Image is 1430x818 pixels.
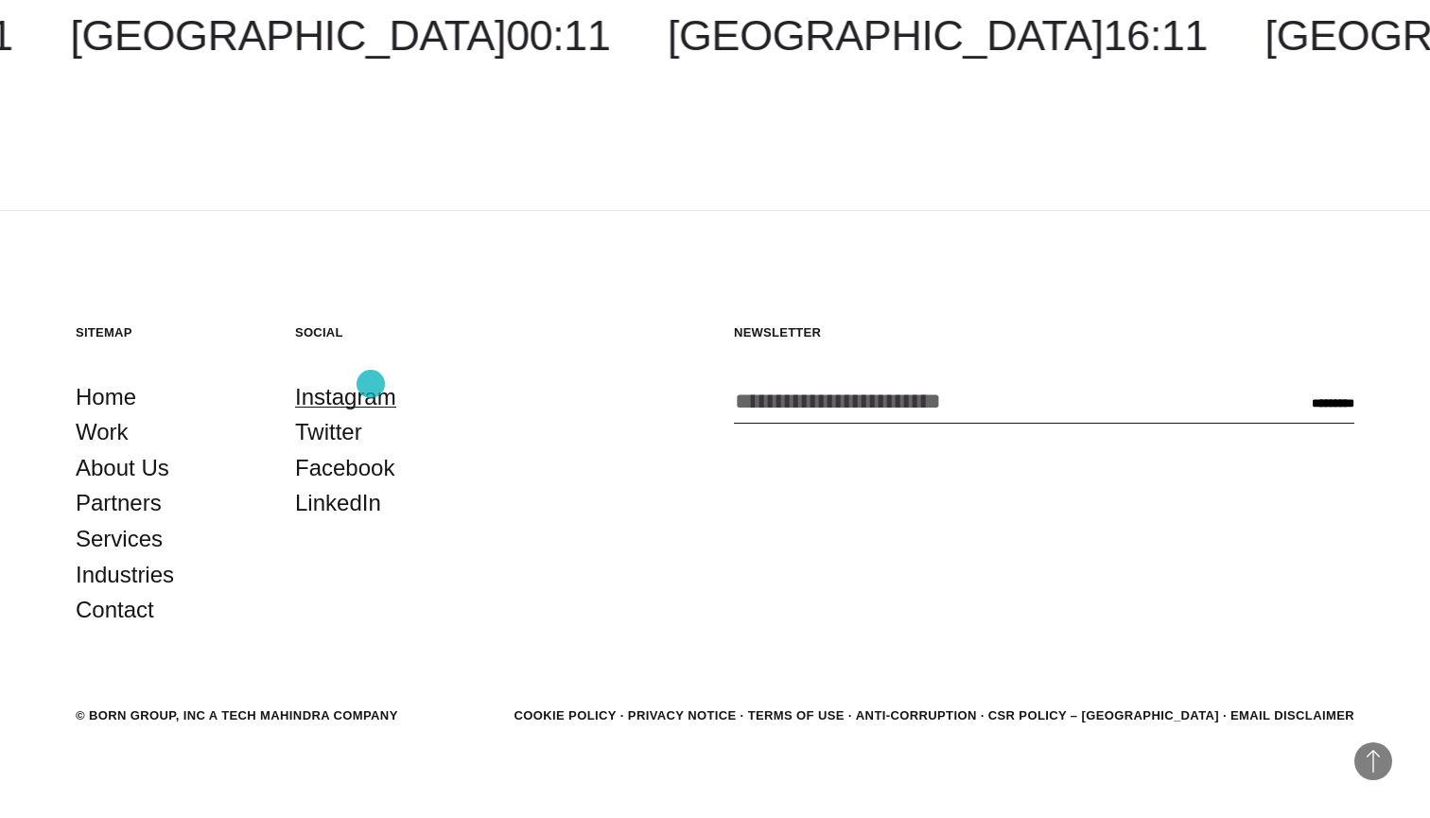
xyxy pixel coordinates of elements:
[295,450,394,486] a: Facebook
[1354,742,1392,780] button: Back to Top
[70,11,610,60] a: [GEOGRAPHIC_DATA]00:11
[76,557,174,593] a: Industries
[295,379,396,415] a: Instagram
[76,324,257,340] h5: Sitemap
[856,708,977,722] a: Anti-Corruption
[506,11,610,60] span: 00:11
[668,11,1208,60] a: [GEOGRAPHIC_DATA]16:11
[76,450,169,486] a: About Us
[295,485,381,521] a: LinkedIn
[295,324,477,340] h5: Social
[76,485,162,521] a: Partners
[748,708,845,722] a: Terms of Use
[628,708,737,722] a: Privacy Notice
[1104,11,1208,60] span: 16:11
[76,521,163,557] a: Services
[76,706,398,725] div: © BORN GROUP, INC A Tech Mahindra Company
[988,708,1219,722] a: CSR POLICY – [GEOGRAPHIC_DATA]
[734,324,1354,340] h5: Newsletter
[76,592,154,628] a: Contact
[1230,708,1354,722] a: Email Disclaimer
[76,379,136,415] a: Home
[514,708,616,722] a: Cookie Policy
[295,414,362,450] a: Twitter
[76,414,129,450] a: Work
